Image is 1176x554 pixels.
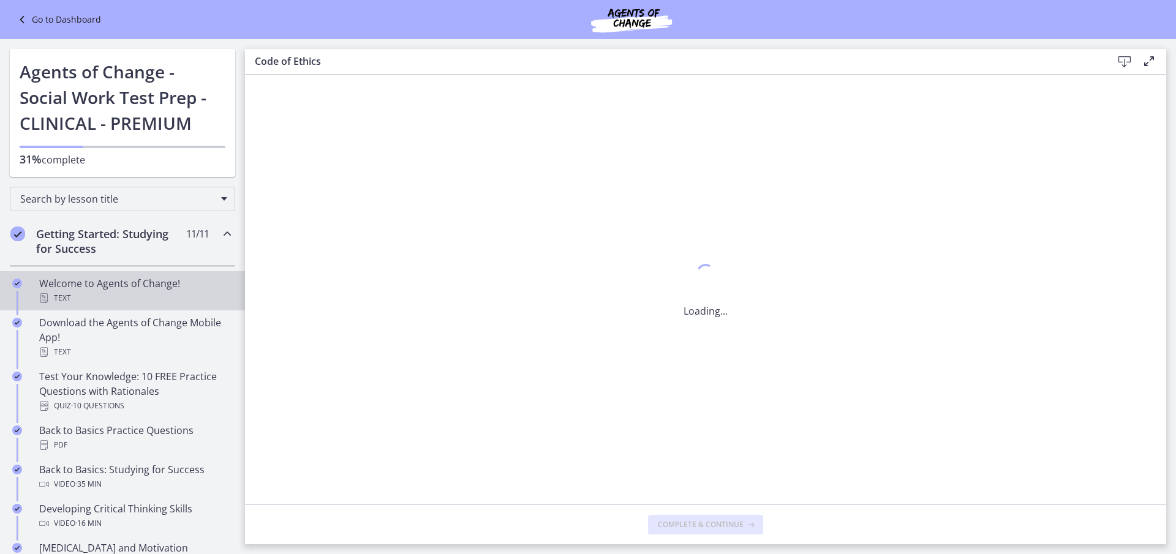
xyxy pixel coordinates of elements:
[39,438,230,452] div: PDF
[20,192,215,206] span: Search by lesson title
[39,516,230,531] div: Video
[39,399,230,413] div: Quiz
[558,5,705,34] img: Agents of Change
[255,54,1093,69] h3: Code of Ethics
[71,399,124,413] span: · 10 Questions
[12,425,22,435] i: Completed
[39,369,230,413] div: Test Your Knowledge: 10 FREE Practice Questions with Rationales
[12,504,22,514] i: Completed
[39,276,230,305] div: Welcome to Agents of Change!
[10,226,25,241] i: Completed
[39,501,230,531] div: Developing Critical Thinking Skills
[39,291,230,305] div: Text
[39,345,230,359] div: Text
[39,315,230,359] div: Download the Agents of Change Mobile App!
[39,462,230,492] div: Back to Basics: Studying for Success
[39,477,230,492] div: Video
[12,465,22,474] i: Completed
[658,520,744,530] span: Complete & continue
[36,226,186,256] h2: Getting Started: Studying for Success
[12,372,22,381] i: Completed
[20,152,225,167] p: complete
[20,152,42,167] span: 31%
[75,477,102,492] span: · 35 min
[648,515,763,534] button: Complete & continue
[10,187,235,211] div: Search by lesson title
[12,279,22,288] i: Completed
[15,12,101,27] a: Go to Dashboard
[186,226,209,241] span: 11 / 11
[684,304,728,318] p: Loading...
[12,543,22,553] i: Completed
[75,516,102,531] span: · 16 min
[684,261,728,289] div: 1
[12,318,22,328] i: Completed
[20,59,225,136] h1: Agents of Change - Social Work Test Prep - CLINICAL - PREMIUM
[39,423,230,452] div: Back to Basics Practice Questions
